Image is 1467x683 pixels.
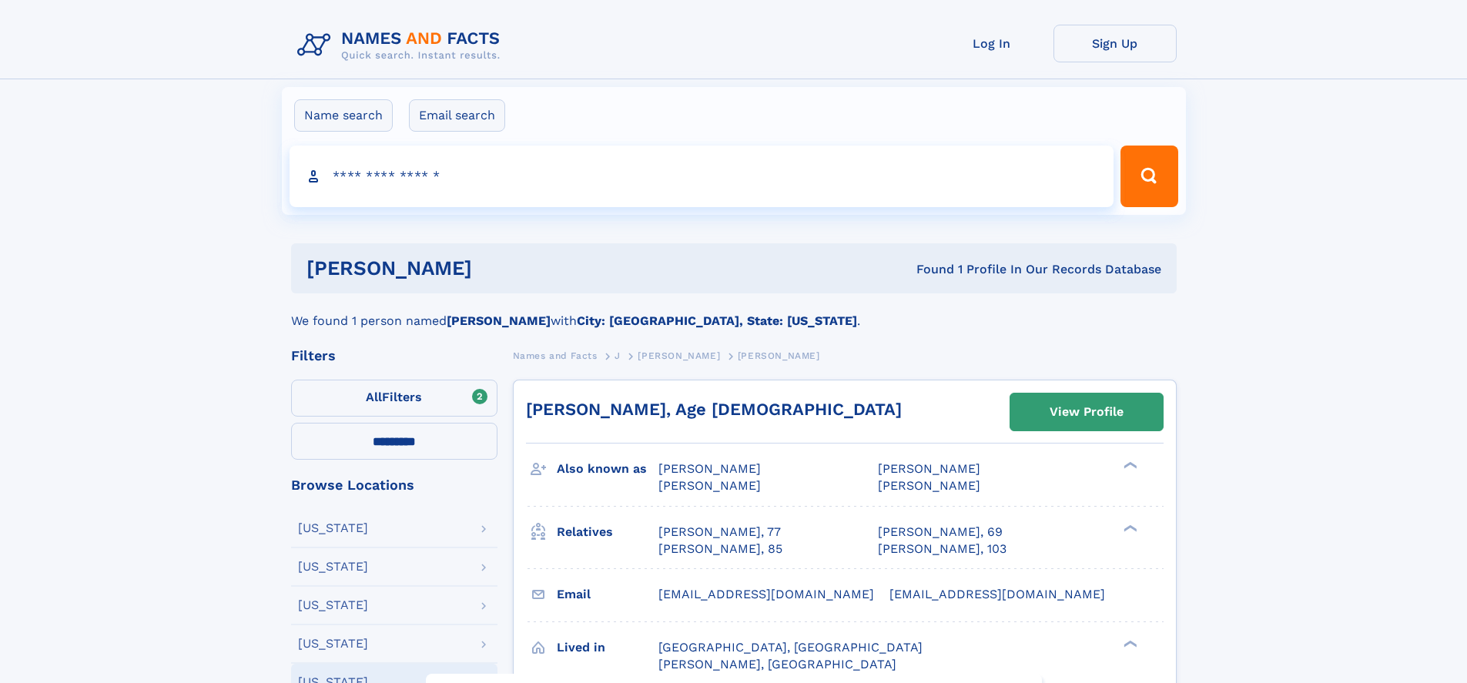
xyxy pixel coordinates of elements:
[638,346,720,365] a: [PERSON_NAME]
[557,581,658,608] h3: Email
[878,541,1006,557] a: [PERSON_NAME], 103
[658,478,761,493] span: [PERSON_NAME]
[577,313,857,328] b: City: [GEOGRAPHIC_DATA], State: [US_STATE]
[615,346,621,365] a: J
[658,541,782,557] a: [PERSON_NAME], 85
[1120,460,1138,470] div: ❯
[291,25,513,66] img: Logo Names and Facts
[1050,394,1124,430] div: View Profile
[306,259,695,278] h1: [PERSON_NAME]
[447,313,551,328] b: [PERSON_NAME]
[658,657,896,671] span: [PERSON_NAME], [GEOGRAPHIC_DATA]
[1120,638,1138,648] div: ❯
[1120,146,1177,207] button: Search Button
[366,390,382,404] span: All
[658,640,923,655] span: [GEOGRAPHIC_DATA], [GEOGRAPHIC_DATA]
[298,522,368,534] div: [US_STATE]
[658,587,874,601] span: [EMAIL_ADDRESS][DOMAIN_NAME]
[557,634,658,661] h3: Lived in
[878,524,1003,541] a: [PERSON_NAME], 69
[1053,25,1177,62] a: Sign Up
[291,293,1177,330] div: We found 1 person named with .
[513,346,598,365] a: Names and Facts
[291,349,497,363] div: Filters
[638,350,720,361] span: [PERSON_NAME]
[878,478,980,493] span: [PERSON_NAME]
[409,99,505,132] label: Email search
[294,99,393,132] label: Name search
[526,400,902,419] a: [PERSON_NAME], Age [DEMOGRAPHIC_DATA]
[1010,393,1163,430] a: View Profile
[298,561,368,573] div: [US_STATE]
[878,461,980,476] span: [PERSON_NAME]
[694,261,1161,278] div: Found 1 Profile In Our Records Database
[557,456,658,482] h3: Also known as
[290,146,1114,207] input: search input
[658,461,761,476] span: [PERSON_NAME]
[557,519,658,545] h3: Relatives
[738,350,820,361] span: [PERSON_NAME]
[658,524,781,541] a: [PERSON_NAME], 77
[889,587,1105,601] span: [EMAIL_ADDRESS][DOMAIN_NAME]
[298,599,368,611] div: [US_STATE]
[298,638,368,650] div: [US_STATE]
[291,478,497,492] div: Browse Locations
[291,380,497,417] label: Filters
[615,350,621,361] span: J
[930,25,1053,62] a: Log In
[1120,523,1138,533] div: ❯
